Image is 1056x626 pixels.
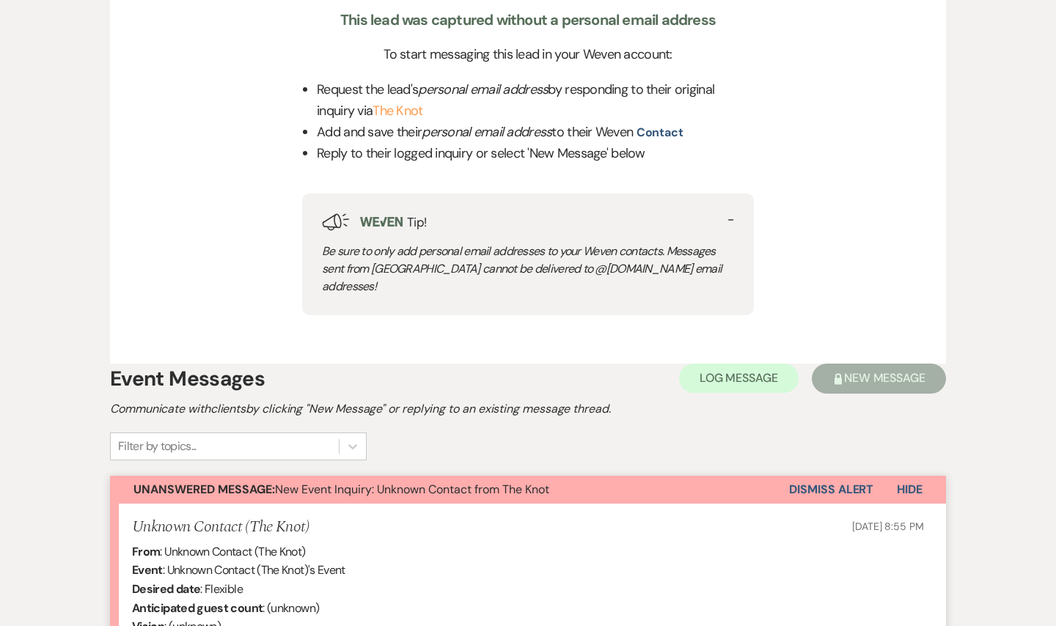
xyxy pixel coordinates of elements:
button: Hide [873,476,946,504]
img: weven-logo-green.svg [360,217,403,227]
b: Desired date [132,581,200,597]
em: personal email address [418,81,548,98]
button: Dismiss Alert [789,476,873,504]
b: Event [132,562,163,578]
b: Anticipated guest count [132,600,263,616]
div: This lead was captured without a personal email address [277,10,779,30]
h5: Unknown Contact (The Knot) [132,518,309,537]
h2: Communicate with clients by clicking "New Message" or replying to an existing message thread. [110,400,946,418]
a: The Knot [373,102,422,119]
span: New Event Inquiry: Unknown Contact from The Knot [133,482,549,497]
button: Log Message [679,364,799,393]
img: loud-speaker-illustration.svg [322,213,350,231]
span: Log Message [700,370,778,386]
p: Request the lead's by responding to their original inquiry via [317,79,754,122]
span: New Message [844,370,925,386]
span: Hide [897,482,923,497]
span: [DATE] 8:55 PM [852,520,924,533]
h1: Event Messages [110,364,265,394]
strong: Unanswered Message: [133,482,275,497]
button: - [727,213,734,226]
span: Be sure to only add personal email addresses to your Weven contacts. Messages sent from [GEOGRAPH... [322,243,722,294]
div: To start messaging this lead in your Weven account: [277,45,779,65]
p: Add and save their to their Weven [317,122,633,143]
button: contact [637,127,683,139]
div: Tip! [302,194,754,315]
b: From [132,544,160,559]
li: Reply to their logged inquiry or select 'New Message' below [317,143,754,164]
button: Unanswered Message:New Event Inquiry: Unknown Contact from The Knot [110,476,789,504]
em: personal email address [422,123,551,141]
div: Filter by topics... [118,438,197,455]
button: New Message [812,364,946,394]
